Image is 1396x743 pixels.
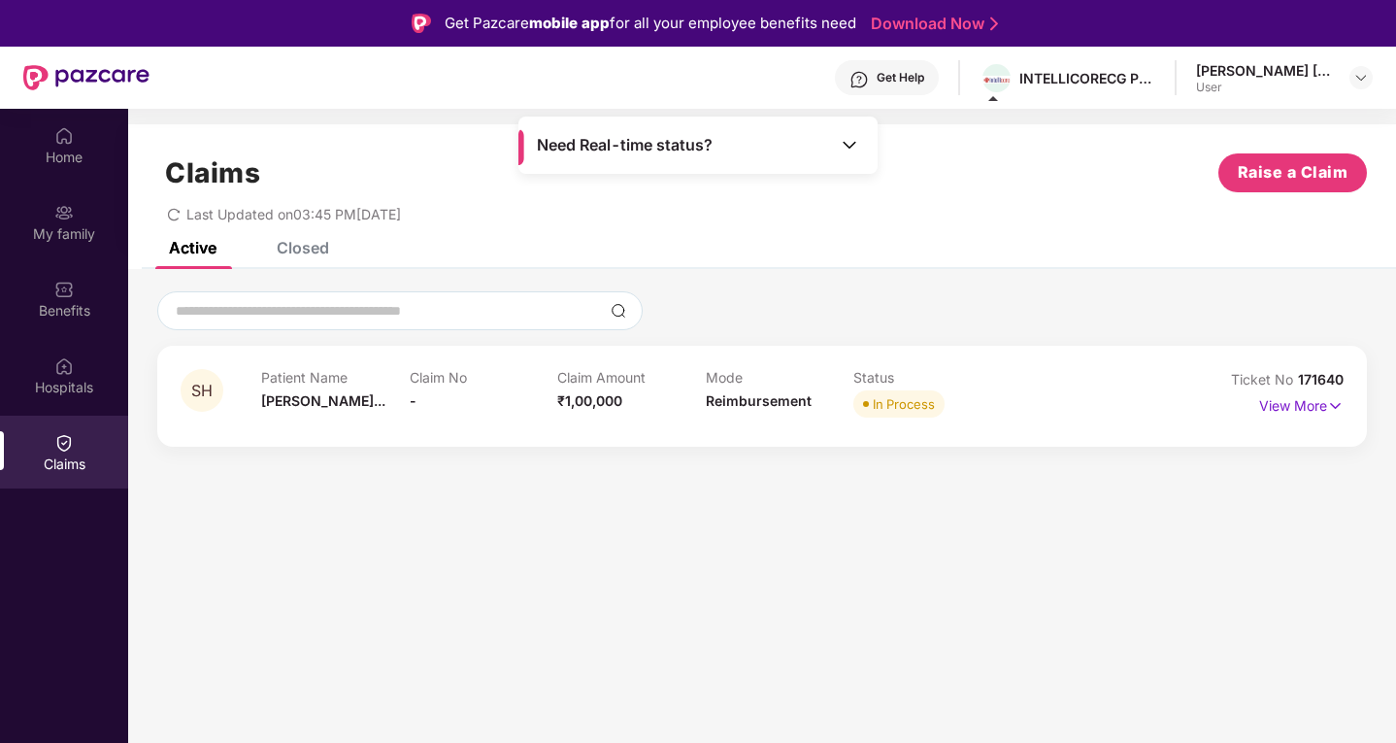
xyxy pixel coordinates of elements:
button: Raise a Claim [1218,153,1367,192]
p: Mode [706,369,854,386]
div: [PERSON_NAME] [PERSON_NAME] [1196,61,1332,80]
img: svg+xml;base64,PHN2ZyBpZD0iRHJvcGRvd24tMzJ4MzIiIHhtbG5zPSJodHRwOi8vd3d3LnczLm9yZy8yMDAwL3N2ZyIgd2... [1353,70,1369,85]
span: ₹1,00,000 [557,392,622,409]
div: Get Pazcare for all your employee benefits need [445,12,856,35]
span: Last Updated on 03:45 PM[DATE] [186,206,401,222]
img: Logo [412,14,431,33]
img: svg+xml;base64,PHN2ZyB3aWR0aD0iMjAiIGhlaWdodD0iMjAiIHZpZXdCb3g9IjAgMCAyMCAyMCIgZmlsbD0ibm9uZSIgeG... [54,203,74,222]
span: Raise a Claim [1238,160,1348,185]
p: Status [853,369,1002,386]
div: Get Help [877,70,924,85]
img: svg+xml;base64,PHN2ZyBpZD0iQmVuZWZpdHMiIHhtbG5zPSJodHRwOi8vd3d3LnczLm9yZy8yMDAwL3N2ZyIgd2lkdGg9Ij... [54,280,74,299]
a: Download Now [871,14,992,34]
img: svg+xml;base64,PHN2ZyBpZD0iSGVscC0zMngzMiIgeG1sbnM9Imh0dHA6Ly93d3cudzMub3JnLzIwMDAvc3ZnIiB3aWR0aD... [849,70,869,89]
span: Reimbursement [706,392,812,409]
div: User [1196,80,1332,95]
span: - [410,392,416,409]
p: View More [1259,390,1344,417]
img: Stroke [990,14,998,34]
div: Closed [277,238,329,257]
div: In Process [873,394,935,414]
img: svg+xml;base64,PHN2ZyBpZD0iU2VhcmNoLTMyeDMyIiB4bWxucz0iaHR0cDovL3d3dy53My5vcmcvMjAwMC9zdmciIHdpZH... [611,303,626,319]
p: Patient Name [261,369,410,386]
p: Claim No [410,369,558,386]
span: [PERSON_NAME]... [261,392,385,409]
span: Need Real-time status? [537,135,713,155]
span: redo [167,206,181,222]
img: svg+xml;base64,PHN2ZyB4bWxucz0iaHR0cDovL3d3dy53My5vcmcvMjAwMC9zdmciIHdpZHRoPSIxNyIgaGVpZ2h0PSIxNy... [1327,395,1344,417]
img: svg+xml;base64,PHN2ZyBpZD0iQ2xhaW0iIHhtbG5zPSJodHRwOi8vd3d3LnczLm9yZy8yMDAwL3N2ZyIgd2lkdGg9IjIwIi... [54,433,74,453]
img: svg+xml;base64,PHN2ZyBpZD0iSG9tZSIgeG1sbnM9Imh0dHA6Ly93d3cudzMub3JnLzIwMDAvc3ZnIiB3aWR0aD0iMjAiIG... [54,126,74,146]
img: WhatsApp%20Image%202024-01-25%20at%2012.57.49%20PM.jpeg [982,76,1011,84]
div: Active [169,238,216,257]
img: New Pazcare Logo [23,65,150,90]
span: 171640 [1298,371,1344,388]
p: Claim Amount [557,369,706,386]
span: Ticket No [1231,371,1298,388]
div: INTELLICORECG PRIVATE LIMITED [1019,69,1155,87]
h1: Claims [165,156,260,189]
img: Toggle Icon [840,135,859,154]
strong: mobile app [529,14,610,32]
span: SH [191,383,213,399]
img: svg+xml;base64,PHN2ZyBpZD0iSG9zcGl0YWxzIiB4bWxucz0iaHR0cDovL3d3dy53My5vcmcvMjAwMC9zdmciIHdpZHRoPS... [54,356,74,376]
